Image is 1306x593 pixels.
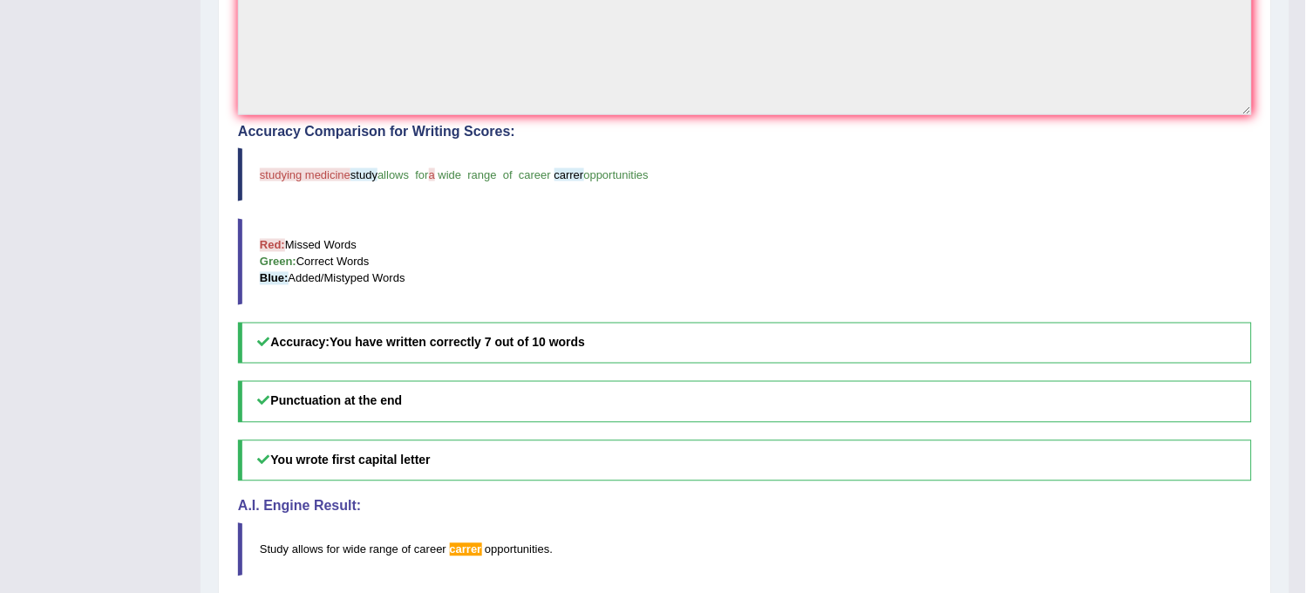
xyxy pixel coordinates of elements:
h5: Punctuation at the end [238,381,1252,422]
span: Study [260,543,289,556]
span: studying medicine [260,168,350,181]
span: for [327,543,340,556]
span: study [350,168,378,181]
h5: Accuracy: [238,323,1252,364]
span: opportunities [584,168,649,181]
b: Blue: [260,272,289,285]
span: of [402,543,412,556]
span: allows [292,543,323,556]
span: for [416,168,429,181]
blockquote: Missed Words Correct Words Added/Mistyped Words [238,219,1252,305]
span: allows [378,168,409,181]
blockquote: . [238,523,1252,576]
span: career [519,168,551,181]
span: carrer [554,168,584,181]
h5: You wrote first capital letter [238,440,1252,481]
h4: A.I. Engine Result: [238,499,1252,515]
span: Possible spelling mistake found. (did you mean: career) [450,543,482,556]
span: a [429,168,435,181]
span: career [414,543,446,556]
b: Green: [260,256,296,269]
span: of [503,168,513,181]
span: range [370,543,398,556]
span: wide [343,543,366,556]
span: wide [439,168,462,181]
b: Red: [260,239,285,252]
h4: Accuracy Comparison for Writing Scores: [238,124,1252,140]
span: range [468,168,497,181]
b: You have written correctly 7 out of 10 words [330,336,585,350]
span: opportunities [485,543,549,556]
